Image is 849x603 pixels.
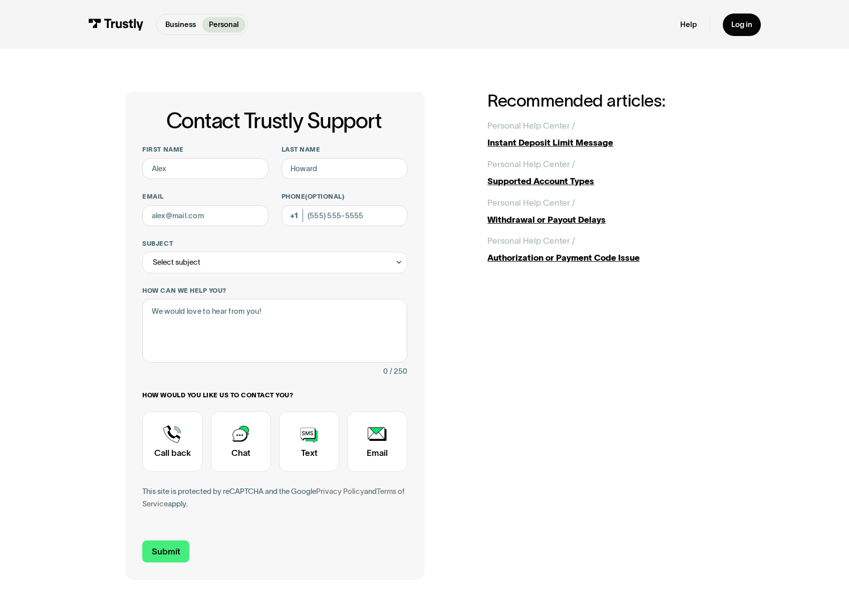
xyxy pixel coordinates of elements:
input: Howard [281,158,408,180]
label: How can we help you? [142,286,407,295]
div: This site is protected by reCAPTCHA and the Google and apply. [142,485,407,510]
input: (555) 555-5555 [281,205,408,227]
label: Phone [281,192,408,201]
label: How would you like us to contact you? [142,391,407,399]
div: Select subject [153,256,200,269]
p: Personal [209,19,239,30]
input: Submit [142,540,189,563]
img: Trustly Logo [88,19,144,30]
span: (Optional) [305,193,344,200]
div: Withdrawal or Payout Delays [487,213,723,226]
div: Log in [731,20,752,29]
form: Contact Trustly Support [142,145,407,562]
a: Personal [202,17,245,33]
a: Personal Help Center /Authorization or Payment Code Issue [487,234,723,264]
div: Authorization or Payment Code Issue [487,251,723,264]
h2: Recommended articles: [487,92,723,111]
div: 0 [383,365,388,378]
label: Subject [142,239,407,248]
div: Personal Help Center / [487,158,575,171]
a: Privacy Policy [316,487,364,495]
a: Help [680,20,697,29]
div: Personal Help Center / [487,119,575,132]
label: Email [142,192,268,201]
div: Select subject [142,252,407,273]
p: Business [165,19,196,30]
div: / 250 [390,365,407,378]
label: Last name [281,145,408,154]
h1: Contact Trustly Support [140,109,407,133]
input: alex@mail.com [142,205,268,227]
div: Supported Account Types [487,175,723,188]
a: Business [159,17,202,33]
div: Personal Help Center / [487,234,575,247]
a: Log in [723,14,761,36]
input: Alex [142,158,268,180]
a: Personal Help Center /Supported Account Types [487,158,723,188]
div: Personal Help Center / [487,196,575,209]
a: Personal Help Center /Instant Deposit Limit Message [487,119,723,149]
a: Personal Help Center /Withdrawal or Payout Delays [487,196,723,226]
div: Instant Deposit Limit Message [487,136,723,149]
label: First name [142,145,268,154]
